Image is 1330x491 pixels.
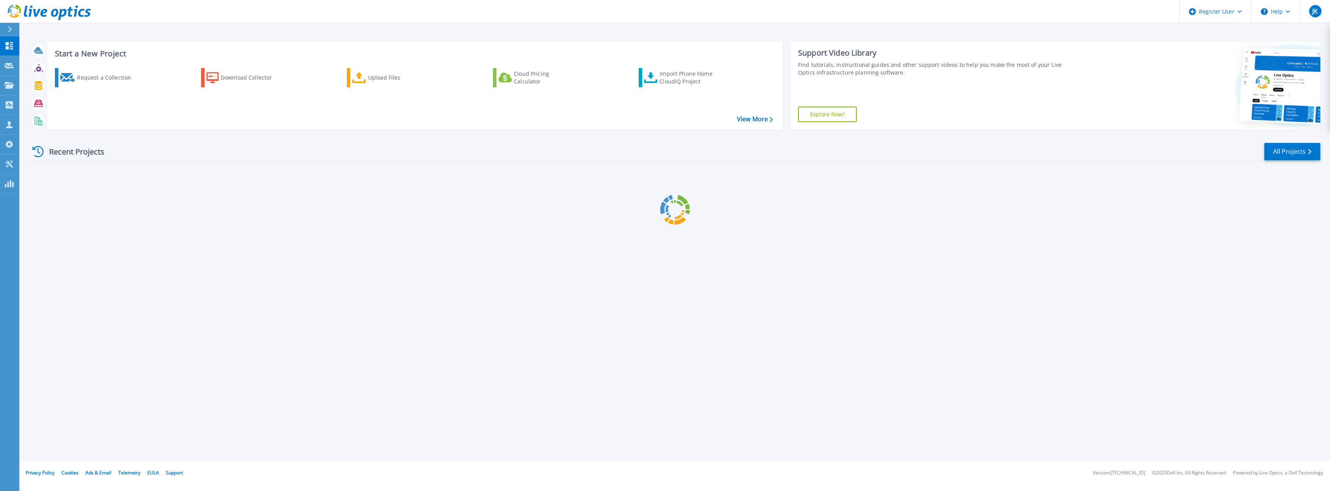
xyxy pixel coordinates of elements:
[118,469,140,476] a: Telemetry
[147,469,159,476] a: EULA
[26,469,55,476] a: Privacy Policy
[166,469,183,476] a: Support
[85,469,111,476] a: Ads & Email
[77,70,139,85] div: Request a Collection
[201,68,287,87] a: Download Collector
[55,49,772,58] h3: Start a New Project
[660,70,720,85] div: Import Phone Home CloudIQ Project
[798,48,1075,58] div: Support Video Library
[1152,471,1226,476] li: © 2025 Dell Inc. All Rights Reserved
[798,107,857,122] a: Explore Now!
[1264,143,1320,160] a: All Projects
[368,70,430,85] div: Upload Files
[221,70,283,85] div: Download Collector
[493,68,579,87] a: Cloud Pricing Calculator
[347,68,433,87] a: Upload Files
[1312,8,1318,14] span: JK
[514,70,576,85] div: Cloud Pricing Calculator
[55,68,141,87] a: Request a Collection
[798,61,1075,76] div: Find tutorials, instructional guides and other support videos to help you make the most of your L...
[30,142,115,161] div: Recent Projects
[1233,471,1323,476] li: Powered by Live Optics, a Dell Technology
[1093,471,1145,476] li: Version: [TECHNICAL_ID]
[737,116,773,123] a: View More
[61,469,78,476] a: Cookies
